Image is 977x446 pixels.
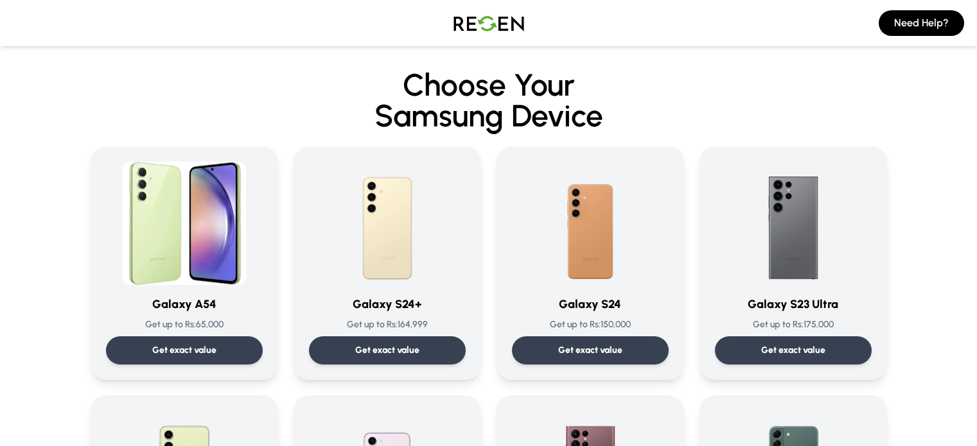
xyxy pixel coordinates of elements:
[879,10,964,36] button: Need Help?
[761,344,825,357] p: Get exact value
[91,100,887,131] span: Samsung Device
[152,344,216,357] p: Get exact value
[403,66,575,103] span: Choose Your
[558,344,622,357] p: Get exact value
[444,5,534,41] img: Logo
[732,162,855,285] img: Galaxy S23 Ultra
[326,162,449,285] img: Galaxy S24+
[529,162,652,285] img: Galaxy S24
[309,295,466,313] h3: Galaxy S24+
[106,318,263,331] p: Get up to Rs: 65,000
[512,295,669,313] h3: Galaxy S24
[106,295,263,313] h3: Galaxy A54
[123,162,246,285] img: Galaxy A54
[715,318,872,331] p: Get up to Rs: 175,000
[512,318,669,331] p: Get up to Rs: 150,000
[355,344,419,357] p: Get exact value
[309,318,466,331] p: Get up to Rs: 164,999
[715,295,872,313] h3: Galaxy S23 Ultra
